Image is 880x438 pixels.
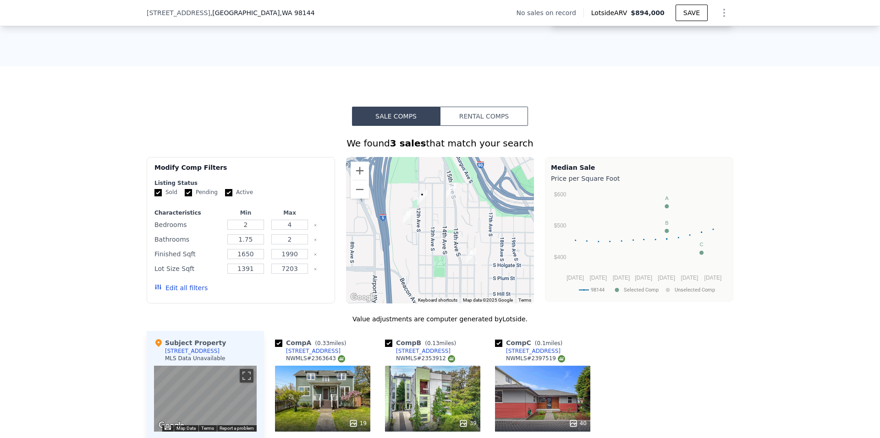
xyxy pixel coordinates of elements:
button: Edit all filters [154,283,208,292]
span: , WA 98144 [280,9,314,16]
a: Open this area in Google Maps (opens a new window) [348,292,379,303]
a: Terms (opens in new tab) [201,426,214,431]
text: A [665,195,669,201]
a: Terms (opens in new tab) [518,297,531,303]
text: [DATE] [635,275,652,281]
div: Price per Square Foot [551,172,727,185]
div: Comp B [385,338,460,347]
span: ( miles) [311,340,350,346]
div: Bedrooms [154,218,222,231]
div: 1600 11th Ave S [399,205,417,228]
img: Google [348,292,379,303]
button: Show Options [715,4,733,22]
button: Zoom in [351,162,369,180]
div: [STREET_ADDRESS] [165,347,220,355]
a: [STREET_ADDRESS] [385,347,451,355]
span: 0.13 [427,340,440,346]
span: $894,000 [631,9,665,16]
div: 1340 12th Ave S [413,186,431,209]
button: Rental Comps [440,107,528,126]
button: Zoom out [351,180,369,199]
text: $500 [554,222,566,229]
input: Sold [154,189,162,196]
button: Toggle fullscreen view [240,369,253,383]
div: No sales on record [517,8,583,17]
text: [DATE] [613,275,630,281]
img: NWMLS Logo [448,355,455,362]
div: Max [269,209,310,216]
label: Active [225,189,253,196]
div: Street View [154,366,257,432]
text: C [700,242,704,247]
span: [STREET_ADDRESS] [147,8,210,17]
text: Unselected Comp [675,287,715,293]
button: Clear [313,267,317,271]
text: [DATE] [566,275,584,281]
label: Pending [185,189,218,196]
div: NWMLS # 2353912 [396,355,455,362]
div: 39 [459,419,477,428]
text: 98144 [591,287,605,293]
div: [STREET_ADDRESS] [396,347,451,355]
div: 19 [349,419,367,428]
div: [STREET_ADDRESS] [286,347,341,355]
div: 1327 15th Avenue S [442,179,460,202]
text: [DATE] [589,275,607,281]
button: Clear [313,238,317,242]
text: $600 [554,191,566,198]
text: B [665,220,668,226]
text: [DATE] [681,275,698,281]
svg: A chart. [551,185,727,299]
button: Keyboard shortcuts [418,297,457,303]
div: Subject Property [154,338,226,347]
a: Open this area in Google Maps (opens a new window) [156,420,187,432]
button: Map Data [176,425,196,432]
button: Sale Comps [352,107,440,126]
div: Characteristics [154,209,222,216]
span: ( miles) [531,340,566,346]
div: 40 [569,419,587,428]
div: Finished Sqft [154,248,222,260]
div: NWMLS # 2363643 [286,355,345,362]
div: MLS Data Unavailable [165,355,225,362]
button: Keyboard shortcuts [165,426,171,430]
span: 0.1 [537,340,545,346]
img: NWMLS Logo [338,355,345,362]
div: Modify Comp Filters [154,163,327,179]
a: [STREET_ADDRESS] [495,347,561,355]
button: Clear [313,223,317,227]
label: Sold [154,189,177,196]
div: Listing Status [154,179,327,187]
span: Map data ©2025 Google [463,297,513,303]
div: Value adjustments are computer generated by Lotside . [147,314,733,324]
text: $400 [554,254,566,260]
div: Min [225,209,266,216]
input: Active [225,189,232,196]
div: We found that match your search [147,137,733,150]
a: Report a problem [220,426,254,431]
button: SAVE [676,5,708,21]
span: 0.33 [317,340,330,346]
text: [DATE] [658,275,675,281]
text: [DATE] [704,275,722,281]
a: [STREET_ADDRESS] [275,347,341,355]
div: Comp A [275,338,350,347]
div: Comp C [495,338,566,347]
div: Map [154,366,257,432]
img: NWMLS Logo [558,355,565,362]
div: NWMLS # 2397519 [506,355,565,362]
text: Selected Comp [624,287,659,293]
strong: 3 sales [390,138,426,149]
div: [STREET_ADDRESS] [506,347,561,355]
span: , [GEOGRAPHIC_DATA] [210,8,315,17]
span: ( miles) [421,340,460,346]
div: Median Sale [551,163,727,172]
div: Bathrooms [154,233,222,246]
div: 1815 16th Ave S [462,244,480,267]
span: Lotside ARV [591,8,631,17]
input: Pending [185,189,192,196]
img: Google [156,420,187,432]
div: Lot Size Sqft [154,262,222,275]
button: Clear [313,253,317,256]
